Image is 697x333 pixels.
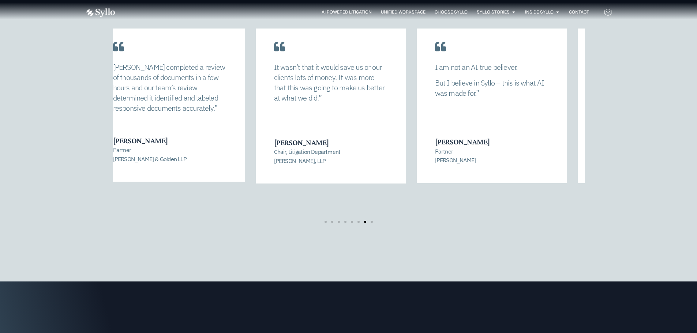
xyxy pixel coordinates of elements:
h3: [PERSON_NAME] [274,138,387,147]
nav: Menu [130,9,589,16]
p: It wasn’t that it would save us or our clients lots of money. It was more that this was going to ... [274,62,387,103]
span: Go to slide 7 [364,221,366,223]
p: I am not an AI true believer. [435,62,548,72]
span: Go to slide 5 [351,221,353,223]
div: Carousel [113,29,585,223]
h3: [PERSON_NAME] [435,137,548,147]
p: But I believe in Syllo – this is what AI was made for.” [435,78,548,98]
a: Unified Workspace [381,9,426,15]
span: Go to slide 6 [357,221,360,223]
h3: [PERSON_NAME] [113,136,226,145]
p: Chair, Litigation Department [PERSON_NAME], LLP [274,147,387,165]
a: Choose Syllo [435,9,468,15]
p: Partner [PERSON_NAME] & Golden LLP [113,145,226,163]
a: AI Powered Litigation [322,9,372,15]
a: Syllo Stories [477,9,510,15]
img: white logo [85,8,115,17]
span: Go to slide 4 [344,221,346,223]
p: Partner [PERSON_NAME] [435,147,548,165]
span: Go to slide 3 [338,221,340,223]
p: [PERSON_NAME] completed a review of thousands of documents in a few hours and our team’s review d... [113,62,226,113]
div: 8 / 8 [256,29,406,203]
a: Inside Syllo [525,9,554,15]
span: Go to slide 2 [331,221,333,223]
div: 1 / 8 [417,29,567,203]
span: Go to slide 8 [371,221,373,223]
a: Contact [569,9,589,15]
div: Menu Toggle [130,9,589,16]
div: 7 / 8 [95,29,245,203]
span: Go to slide 1 [325,221,327,223]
